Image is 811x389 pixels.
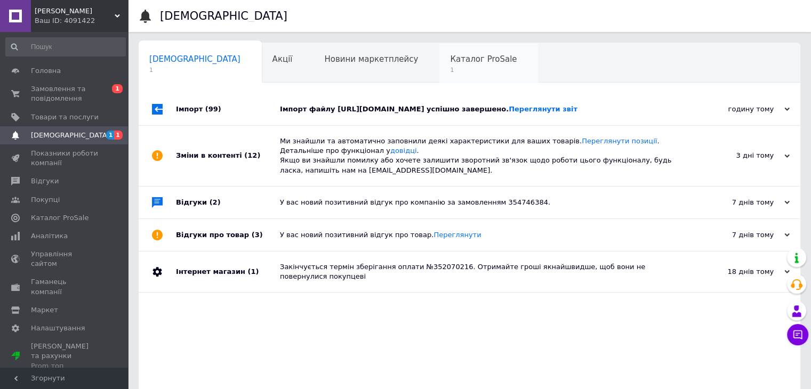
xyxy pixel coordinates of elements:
[31,84,99,103] span: Замовлення та повідомлення
[683,198,790,207] div: 7 днів тому
[31,231,68,241] span: Аналітика
[244,151,260,159] span: (12)
[247,268,259,275] span: (1)
[280,230,683,240] div: У вас новий позитивний відгук про товар.
[160,10,287,22] h1: [DEMOGRAPHIC_DATA]
[31,66,61,76] span: Головна
[509,105,577,113] a: Переглянути звіт
[272,54,293,64] span: Акції
[31,323,85,333] span: Налаштування
[280,136,683,175] div: Ми знайшли та автоматично заповнили деякі характеристики для ваших товарів. . Детальніше про функ...
[683,104,790,114] div: годину тому
[31,131,110,140] span: [DEMOGRAPHIC_DATA]
[252,231,263,239] span: (3)
[176,252,280,292] div: Інтернет магазин
[106,131,115,140] span: 1
[31,361,99,371] div: Prom топ
[149,66,240,74] span: 1
[5,37,126,56] input: Пошук
[683,230,790,240] div: 7 днів тому
[31,112,99,122] span: Товари та послуги
[31,149,99,168] span: Показники роботи компанії
[31,249,99,269] span: Управління сайтом
[324,54,418,64] span: Новини маркетплейсу
[280,198,683,207] div: У вас новий позитивний відгук про компанію за замовленням 354746384.
[176,93,280,125] div: Імпорт
[787,324,808,345] button: Чат з покупцем
[31,342,99,371] span: [PERSON_NAME] та рахунки
[450,54,517,64] span: Каталог ProSale
[280,104,683,114] div: Імпорт файлу [URL][DOMAIN_NAME] успішно завершено.
[35,16,128,26] div: Ваш ID: 4091422
[450,66,517,74] span: 1
[31,277,99,296] span: Гаманець компанії
[390,147,417,155] a: довідці
[31,195,60,205] span: Покупці
[176,219,280,251] div: Відгуки про товар
[582,137,657,145] a: Переглянути позиції
[31,213,89,223] span: Каталог ProSale
[683,151,790,160] div: 3 дні тому
[210,198,221,206] span: (2)
[205,105,221,113] span: (99)
[176,126,280,186] div: Зміни в контенті
[683,267,790,277] div: 18 днів тому
[31,176,59,186] span: Відгуки
[280,262,683,281] div: Закінчується термін зберігання оплати №352070216. Отримайте гроші якнайшвидше, щоб вони не поверн...
[433,231,481,239] a: Переглянути
[31,305,58,315] span: Маркет
[35,6,115,16] span: веселий джміль
[114,131,123,140] span: 1
[176,187,280,218] div: Відгуки
[149,54,240,64] span: [DEMOGRAPHIC_DATA]
[112,84,123,93] span: 1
